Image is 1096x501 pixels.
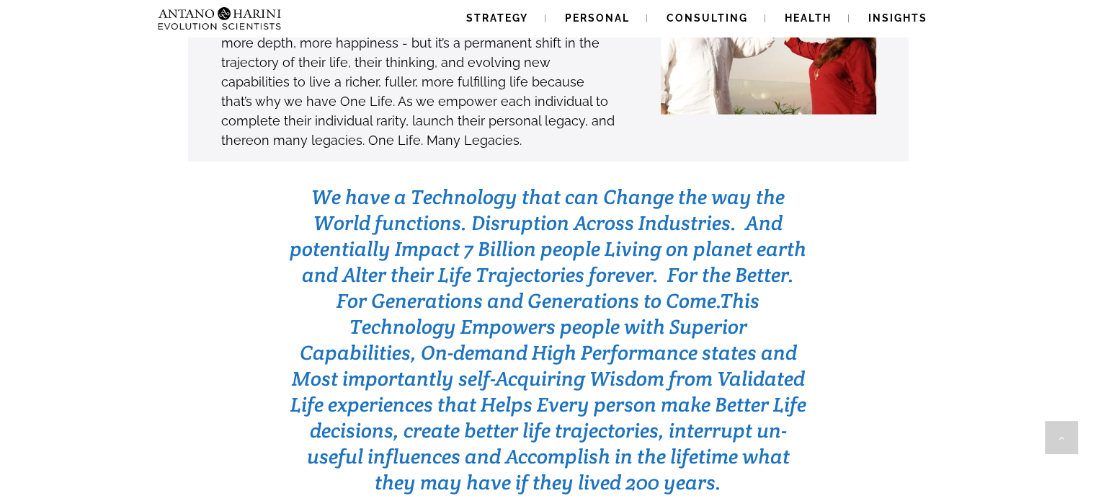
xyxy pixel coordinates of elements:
[466,12,528,24] span: Strategy
[868,12,927,24] span: Insights
[667,12,748,24] span: Consulting
[290,288,806,495] span: This Technology Empowers people with Superior Capabilities, On-demand High Performance states and...
[565,12,630,24] span: Personal
[290,184,806,314] span: We have a Technology that can Change the way the World functions. Disruption Across Industries. A...
[785,12,832,24] span: Health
